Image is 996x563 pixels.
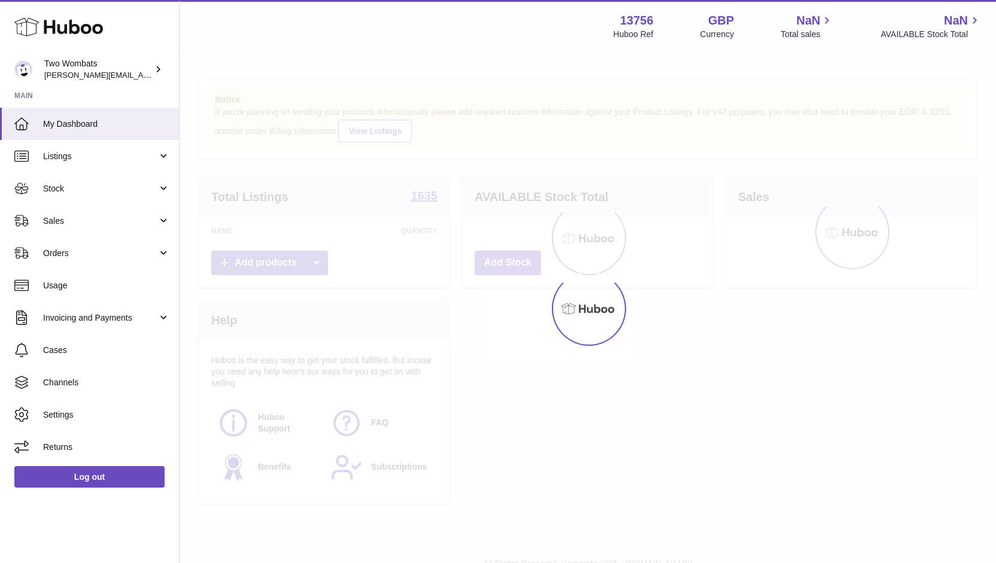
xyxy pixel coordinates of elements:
[43,248,157,259] span: Orders
[43,312,157,324] span: Invoicing and Payments
[620,13,654,29] strong: 13756
[43,409,170,421] span: Settings
[880,13,982,40] a: NaN AVAILABLE Stock Total
[43,442,170,453] span: Returns
[700,29,734,40] div: Currency
[43,377,170,388] span: Channels
[43,183,157,194] span: Stock
[44,58,152,81] div: Two Wombats
[43,345,170,356] span: Cases
[614,29,654,40] div: Huboo Ref
[796,13,820,29] span: NaN
[14,60,32,78] img: adam.randall@twowombats.com
[14,466,165,488] a: Log out
[781,13,834,40] a: NaN Total sales
[708,13,734,29] strong: GBP
[944,13,968,29] span: NaN
[43,280,170,291] span: Usage
[781,29,834,40] span: Total sales
[43,118,170,130] span: My Dashboard
[44,70,304,80] span: [PERSON_NAME][EMAIL_ADDRESS][PERSON_NAME][DOMAIN_NAME]
[43,151,157,162] span: Listings
[43,215,157,227] span: Sales
[880,29,982,40] span: AVAILABLE Stock Total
